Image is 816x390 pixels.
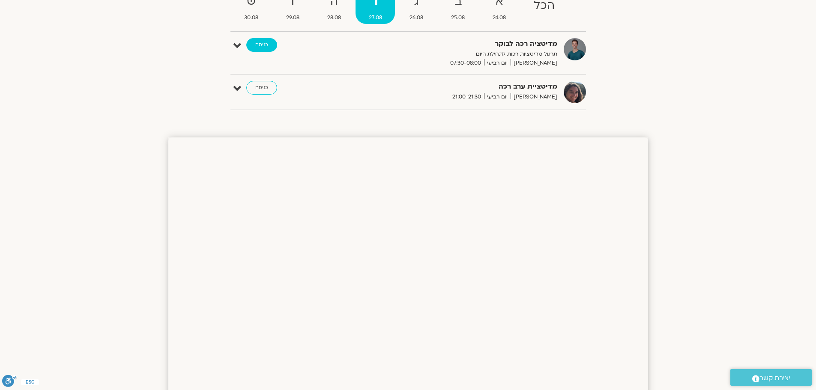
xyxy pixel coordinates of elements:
[730,369,812,386] a: יצירת קשר
[511,92,557,101] span: [PERSON_NAME]
[273,13,312,22] span: 29.08
[484,59,511,68] span: יום רביעי
[246,81,277,95] a: כניסה
[484,92,511,101] span: יום רביעי
[449,92,484,101] span: 21:00-21:30
[246,38,277,52] a: כניסה
[511,59,557,68] span: [PERSON_NAME]
[397,13,436,22] span: 26.08
[231,13,272,22] span: 30.08
[347,38,557,50] strong: מדיטציה רכה לבוקר
[356,13,395,22] span: 27.08
[314,13,354,22] span: 28.08
[438,13,478,22] span: 25.08
[347,81,557,92] strong: מדיטציית ערב רכה
[347,50,557,59] p: תרגול מדיטציות רכות לתחילת היום
[759,372,790,384] span: יצירת קשר
[480,13,519,22] span: 24.08
[447,59,484,68] span: 07:30-08:00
